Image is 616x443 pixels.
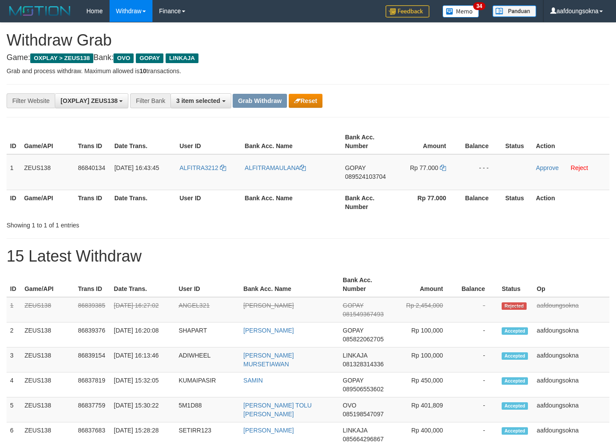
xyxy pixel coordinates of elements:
[7,129,21,154] th: ID
[343,311,383,318] span: Copy 081549367493 to clipboard
[393,372,456,397] td: Rp 450,000
[456,272,498,297] th: Balance
[339,272,393,297] th: Bank Acc. Number
[343,377,363,384] span: GOPAY
[7,67,609,75] p: Grab and process withdraw. Maximum allowed is transactions.
[343,352,367,359] span: LINKAJA
[175,372,240,397] td: KUMAIPASIR
[393,323,456,347] td: Rp 100,000
[7,4,73,18] img: MOTION_logo.png
[21,272,74,297] th: Game/API
[139,67,146,74] strong: 10
[55,93,128,108] button: [OXPLAY] ZEUS138
[456,323,498,347] td: -
[244,352,294,368] a: [PERSON_NAME] MURSETIAWAN
[502,327,528,335] span: Accepted
[343,436,383,443] span: Copy 085664296867 to clipboard
[343,336,383,343] span: Copy 085822062705 to clipboard
[502,427,528,435] span: Accepted
[110,397,175,422] td: [DATE] 15:30:22
[60,97,117,104] span: [OXPLAY] ZEUS138
[7,217,250,230] div: Showing 1 to 1 of 1 entries
[7,53,609,62] h4: Game: Bank:
[136,53,163,63] span: GOPAY
[21,347,74,372] td: ZEUS138
[502,302,526,310] span: Rejected
[7,297,21,323] td: 1
[111,190,176,215] th: Date Trans.
[395,190,459,215] th: Rp 77.000
[393,397,456,422] td: Rp 401,809
[502,129,532,154] th: Status
[74,272,110,297] th: Trans ID
[456,297,498,323] td: -
[343,427,367,434] span: LINKAJA
[21,397,74,422] td: ZEUS138
[459,154,502,190] td: - - -
[166,53,198,63] span: LINKAJA
[244,427,294,434] a: [PERSON_NAME]
[7,190,21,215] th: ID
[533,272,609,297] th: Op
[175,297,240,323] td: ANGEL321
[343,302,363,309] span: GOPAY
[176,97,220,104] span: 3 item selected
[175,347,240,372] td: ADIWHEEL
[175,397,240,422] td: 5M1D88
[240,272,340,297] th: Bank Acc. Name
[244,377,263,384] a: SAMIN
[498,272,533,297] th: Status
[7,272,21,297] th: ID
[345,173,386,180] span: Copy 089524103704 to clipboard
[7,397,21,422] td: 5
[492,5,536,17] img: panduan.png
[110,323,175,347] td: [DATE] 16:20:08
[241,190,342,215] th: Bank Acc. Name
[74,323,110,347] td: 86839376
[533,297,609,323] td: aafdoungsokna
[7,154,21,190] td: 1
[341,190,395,215] th: Bank Acc. Number
[393,347,456,372] td: Rp 100,000
[74,372,110,397] td: 86837819
[532,129,609,154] th: Action
[440,164,446,171] a: Copy 77000 to clipboard
[459,190,502,215] th: Balance
[7,93,55,108] div: Filter Website
[130,93,170,108] div: Filter Bank
[393,272,456,297] th: Amount
[345,164,365,171] span: GOPAY
[244,327,294,334] a: [PERSON_NAME]
[114,164,159,171] span: [DATE] 16:43:45
[343,327,363,334] span: GOPAY
[7,32,609,49] h1: Withdraw Grab
[78,164,105,171] span: 86840134
[393,297,456,323] td: Rp 2,454,000
[175,323,240,347] td: SHAPART
[410,164,439,171] span: Rp 77.000
[244,402,312,418] a: [PERSON_NAME] TOLU [PERSON_NAME]
[443,5,479,18] img: Button%20Memo.svg
[289,94,322,108] button: Reset
[21,372,74,397] td: ZEUS138
[343,402,356,409] span: OVO
[533,397,609,422] td: aafdoungsokna
[175,272,240,297] th: User ID
[176,190,241,215] th: User ID
[30,53,93,63] span: OXPLAY > ZEUS138
[180,164,219,171] span: ALFITRA3212
[386,5,429,18] img: Feedback.jpg
[456,397,498,422] td: -
[502,352,528,360] span: Accepted
[110,297,175,323] td: [DATE] 16:27:02
[459,129,502,154] th: Balance
[74,397,110,422] td: 86837759
[244,302,294,309] a: [PERSON_NAME]
[111,129,176,154] th: Date Trans.
[395,129,459,154] th: Amount
[7,372,21,397] td: 4
[536,164,559,171] a: Approve
[21,154,74,190] td: ZEUS138
[74,190,111,215] th: Trans ID
[21,323,74,347] td: ZEUS138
